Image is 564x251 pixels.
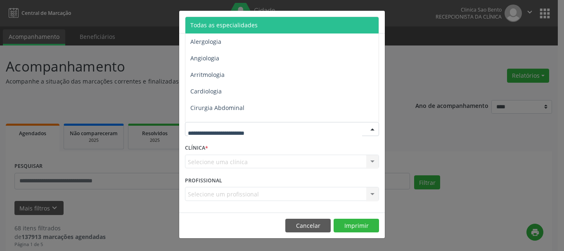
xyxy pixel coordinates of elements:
span: Cirurgia Bariatrica [190,120,241,128]
label: PROFISSIONAL [185,174,222,187]
h5: Relatório de agendamentos [185,17,280,27]
span: Arritmologia [190,71,225,79]
button: Imprimir [334,219,379,233]
span: Angiologia [190,54,219,62]
button: Cancelar [285,219,331,233]
span: Cirurgia Abdominal [190,104,244,112]
button: Close [368,11,385,31]
span: Cardiologia [190,87,222,95]
span: Alergologia [190,38,221,45]
label: CLÍNICA [185,142,208,155]
span: Todas as especialidades [190,21,258,29]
